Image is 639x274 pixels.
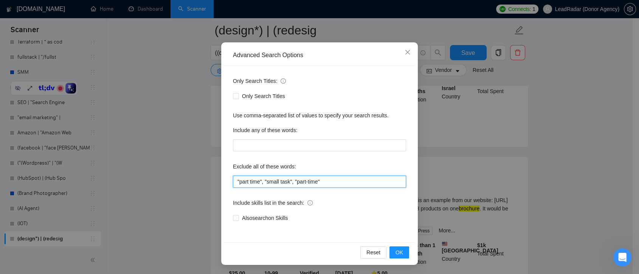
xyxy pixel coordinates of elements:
[132,3,146,17] button: Expand window
[239,214,291,222] span: Also search on Skills
[233,77,286,85] span: Only Search Titles:
[395,248,403,257] span: OK
[366,248,380,257] span: Reset
[613,248,631,266] iframe: Intercom live chat
[233,51,406,59] div: Advanced Search Options
[397,42,418,63] button: Close
[281,78,286,84] span: info-circle
[389,246,409,258] button: OK
[360,246,386,258] button: Reset
[233,199,313,207] span: Include skills list in the search:
[5,3,19,17] button: go back
[233,160,296,173] label: Exclude all of these words:
[233,124,297,136] label: Include any of these words:
[239,92,288,100] span: Only Search Titles
[233,111,406,120] div: Use comma-separated list of values to specify your search results.
[405,49,411,55] span: close
[307,200,313,205] span: info-circle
